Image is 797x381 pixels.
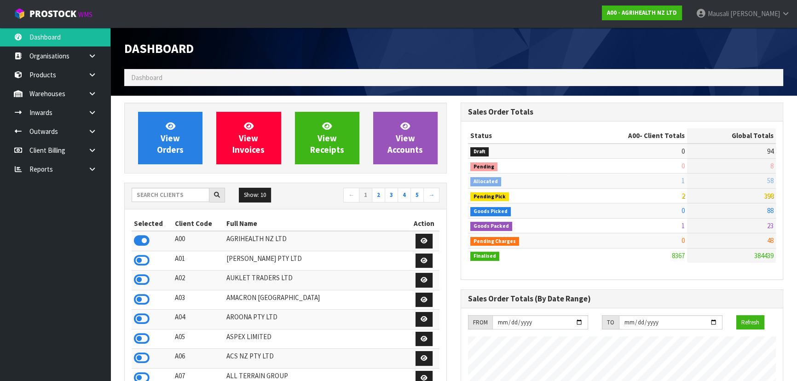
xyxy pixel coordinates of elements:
nav: Page navigation [293,188,440,204]
div: FROM [468,315,492,330]
span: Pending Pick [470,192,509,202]
th: Selected [132,216,173,231]
a: ViewReceipts [295,112,359,164]
span: Draft [470,147,489,156]
a: ViewAccounts [373,112,438,164]
span: Mausali [708,9,729,18]
span: ProStock [29,8,76,20]
span: Allocated [470,177,501,186]
td: A03 [173,290,224,310]
a: 4 [398,188,411,202]
span: 398 [764,191,774,200]
td: A04 [173,310,224,329]
span: Dashboard [131,73,162,82]
td: A05 [173,329,224,349]
td: AROONA PTY LTD [224,310,409,329]
button: Show: 10 [239,188,271,202]
span: Goods Picked [470,207,511,216]
a: ← [343,188,359,202]
span: Dashboard [124,40,194,56]
a: 5 [410,188,424,202]
th: Full Name [224,216,409,231]
small: WMS [78,10,92,19]
span: 0 [681,206,685,215]
span: 0 [681,147,685,156]
a: ViewOrders [138,112,202,164]
a: → [423,188,439,202]
span: 1 [681,176,685,185]
span: 384439 [754,251,774,260]
strong: A00 - AGRIHEALTH NZ LTD [607,9,677,17]
td: A06 [173,349,224,369]
a: 1 [359,188,372,202]
span: Goods Packed [470,222,512,231]
th: Action [409,216,439,231]
span: View Receipts [310,121,344,155]
img: cube-alt.png [14,8,25,19]
a: 3 [385,188,398,202]
span: [PERSON_NAME] [730,9,780,18]
span: Finalised [470,252,499,261]
td: ASPEX LIMITED [224,329,409,349]
span: 1 [681,221,685,230]
td: AMACRON [GEOGRAPHIC_DATA] [224,290,409,310]
span: View Invoices [232,121,265,155]
td: ACS NZ PTY LTD [224,349,409,369]
h3: Sales Order Totals [468,108,776,116]
td: A02 [173,271,224,290]
div: TO [602,315,619,330]
th: Status [468,128,570,143]
span: 94 [767,147,774,156]
span: 2 [681,191,685,200]
td: AGRIHEALTH NZ LTD [224,231,409,251]
span: View Orders [157,121,184,155]
a: 2 [372,188,385,202]
button: Refresh [736,315,764,330]
td: A00 [173,231,224,251]
span: 8 [770,162,774,170]
th: Global Totals [687,128,776,143]
span: 23 [767,221,774,230]
td: A01 [173,251,224,271]
input: Search clients [132,188,209,202]
span: A00 [628,131,640,140]
span: Pending [470,162,497,172]
span: 8367 [672,251,685,260]
th: Client Code [173,216,224,231]
span: 88 [767,206,774,215]
td: AUKLET TRADERS LTD [224,271,409,290]
td: [PERSON_NAME] PTY LTD [224,251,409,271]
a: ViewInvoices [216,112,281,164]
span: View Accounts [387,121,423,155]
span: Pending Charges [470,237,519,246]
span: 58 [767,176,774,185]
th: - Client Totals [570,128,687,143]
a: A00 - AGRIHEALTH NZ LTD [602,6,682,20]
span: 0 [681,236,685,245]
span: 0 [681,162,685,170]
span: 48 [767,236,774,245]
h3: Sales Order Totals (By Date Range) [468,294,776,303]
